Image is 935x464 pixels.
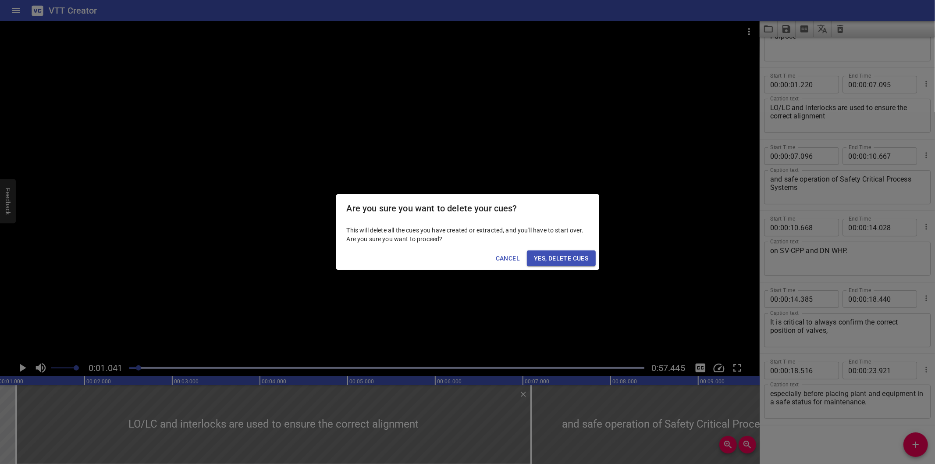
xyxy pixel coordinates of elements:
button: Cancel [492,250,523,267]
div: This will delete all the cues you have created or extracted, and you'll have to start over. Are y... [336,222,599,247]
span: Yes, Delete Cues [534,253,588,264]
h2: Are you sure you want to delete your cues? [347,201,589,215]
button: Yes, Delete Cues [527,250,595,267]
span: Cancel [496,253,520,264]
